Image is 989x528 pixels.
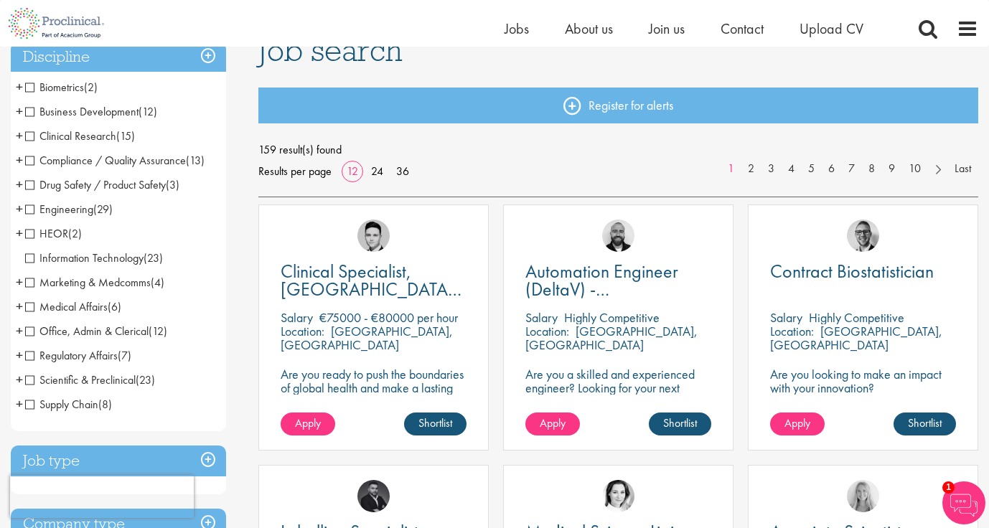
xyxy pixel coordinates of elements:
span: Apply [295,415,321,430]
span: Business Development [25,104,157,119]
span: + [16,100,23,122]
a: Clinical Specialist, [GEOGRAPHIC_DATA] - Cardiac [281,263,467,298]
span: Clinical Research [25,128,135,143]
a: Join us [649,19,685,38]
span: Drug Safety / Product Safety [25,177,179,192]
span: (12) [139,104,157,119]
span: (6) [108,299,121,314]
span: (13) [186,153,205,168]
span: Location: [281,323,324,339]
span: Compliance / Quality Assurance [25,153,205,168]
span: + [16,125,23,146]
a: 24 [366,164,388,179]
img: Shannon Briggs [847,480,879,512]
span: (15) [116,128,135,143]
a: Upload CV [800,19,863,38]
h3: Job type [11,445,226,476]
img: Connor Lynes [357,220,390,252]
span: + [16,344,23,366]
p: Are you a skilled and experienced engineer? Looking for your next opportunity to assist with impa... [525,367,711,422]
p: Highly Competitive [564,309,660,326]
a: Shortlist [894,412,956,435]
span: Biometrics [25,80,84,95]
span: (7) [118,348,131,363]
a: Shortlist [649,412,711,435]
span: Salary [525,309,558,326]
a: 3 [761,161,782,177]
span: + [16,393,23,415]
img: Jordan Kiely [602,220,634,252]
span: Regulatory Affairs [25,348,131,363]
span: Salary [770,309,802,326]
span: Location: [770,323,814,339]
span: Engineering [25,202,93,217]
a: Automation Engineer (DeltaV) - [GEOGRAPHIC_DATA] [525,263,711,298]
a: Greta Prestel [602,480,634,512]
a: 2 [741,161,761,177]
span: Clinical Research [25,128,116,143]
span: Salary [281,309,313,326]
a: Contact [721,19,764,38]
span: 1 [942,481,955,494]
a: Contract Biostatistician [770,263,956,280]
p: [GEOGRAPHIC_DATA], [GEOGRAPHIC_DATA] [770,323,942,353]
a: 6 [821,161,842,177]
span: Information Technology [25,250,163,265]
span: + [16,320,23,341]
p: [GEOGRAPHIC_DATA], [GEOGRAPHIC_DATA] [525,323,698,353]
a: Apply [770,412,825,435]
span: (4) [151,275,164,290]
img: George Breen [847,220,879,252]
span: (29) [93,202,113,217]
span: Biometrics [25,80,98,95]
span: (23) [136,372,155,387]
a: Last [947,161,978,177]
span: Clinical Specialist, [GEOGRAPHIC_DATA] - Cardiac [281,259,464,319]
span: (8) [98,397,112,412]
span: Office, Admin & Clerical [25,324,149,339]
a: 1 [721,161,741,177]
a: Jobs [505,19,529,38]
span: + [16,174,23,195]
span: Marketing & Medcomms [25,275,164,290]
span: Office, Admin & Clerical [25,324,167,339]
span: Information Technology [25,250,144,265]
a: 12 [342,164,363,179]
img: Chatbot [942,481,985,524]
a: 5 [801,161,822,177]
img: Fidan Beqiraj [357,480,390,512]
p: [GEOGRAPHIC_DATA], [GEOGRAPHIC_DATA] [281,323,453,353]
span: Apply [784,415,810,430]
a: 4 [781,161,802,177]
span: + [16,198,23,220]
span: Business Development [25,104,139,119]
a: 7 [841,161,862,177]
span: Drug Safety / Product Safety [25,177,166,192]
span: + [16,369,23,390]
span: Contract Biostatistician [770,259,934,283]
a: Apply [281,412,335,435]
span: (2) [68,226,82,241]
span: Job search [258,31,403,70]
span: (2) [84,80,98,95]
span: + [16,149,23,171]
span: 159 result(s) found [258,139,979,161]
a: Apply [525,412,580,435]
span: Supply Chain [25,397,112,412]
span: Location: [525,323,569,339]
span: + [16,222,23,244]
span: Automation Engineer (DeltaV) - [GEOGRAPHIC_DATA] [525,259,698,319]
span: HEOR [25,226,82,241]
a: About us [565,19,613,38]
a: 8 [861,161,882,177]
span: Engineering [25,202,113,217]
